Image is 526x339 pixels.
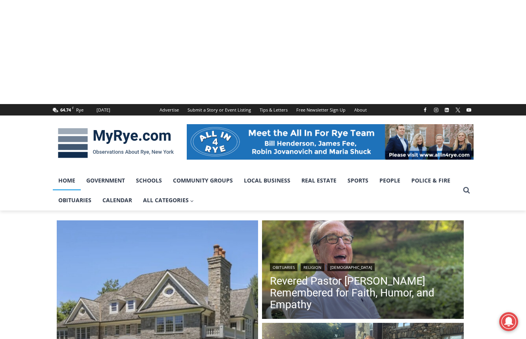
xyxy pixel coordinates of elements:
[431,105,441,115] a: Instagram
[327,263,375,271] a: [DEMOGRAPHIC_DATA]
[97,106,110,114] div: [DATE]
[442,105,452,115] a: Linkedin
[187,124,474,160] img: All in for Rye
[301,263,324,271] a: Religion
[292,104,350,115] a: Free Newsletter Sign Up
[296,171,342,190] a: Real Estate
[167,171,238,190] a: Community Groups
[138,190,200,210] a: All Categories
[60,107,71,113] span: 64.74
[262,220,464,321] a: Read More Revered Pastor Donald Poole Jr. Remembered for Faith, Humor, and Empathy
[270,262,456,271] div: | |
[155,104,183,115] a: Advertise
[453,105,463,115] a: X
[350,104,371,115] a: About
[81,171,130,190] a: Government
[53,190,97,210] a: Obituaries
[238,171,296,190] a: Local Business
[130,171,167,190] a: Schools
[53,171,459,210] nav: Primary Navigation
[270,275,456,311] a: Revered Pastor [PERSON_NAME] Remembered for Faith, Humor, and Empathy
[342,171,374,190] a: Sports
[143,196,194,205] span: All Categories
[72,106,74,110] span: F
[270,263,297,271] a: Obituaries
[464,105,474,115] a: YouTube
[406,171,456,190] a: Police & Fire
[262,220,464,321] img: Obituary - Donald Poole - 2
[420,105,430,115] a: Facebook
[459,183,474,197] button: View Search Form
[183,104,255,115] a: Submit a Story or Event Listing
[97,190,138,210] a: Calendar
[155,104,371,115] nav: Secondary Navigation
[53,123,179,164] img: MyRye.com
[374,171,406,190] a: People
[255,104,292,115] a: Tips & Letters
[76,106,84,114] div: Rye
[53,171,81,190] a: Home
